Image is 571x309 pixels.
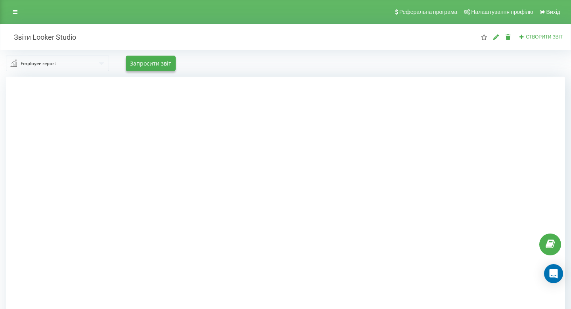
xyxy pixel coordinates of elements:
button: Створити звіт [517,34,565,41]
i: Видалити звіт [505,34,512,40]
span: Налаштування профілю [471,9,533,15]
span: Вихід [546,9,560,15]
i: Цей звіт буде завантажений першим при відкритті "Звіти Looker Studio". Ви можете призначити будь-... [481,34,487,40]
div: Open Intercom Messenger [544,264,563,283]
i: Редагувати звіт [493,34,500,40]
h2: Звіти Looker Studio [6,33,76,42]
div: Employee report [21,59,56,68]
span: Реферальна програма [399,9,458,15]
span: Створити звіт [526,34,563,40]
i: Створити звіт [519,34,525,39]
button: Запросити звіт [126,56,176,71]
